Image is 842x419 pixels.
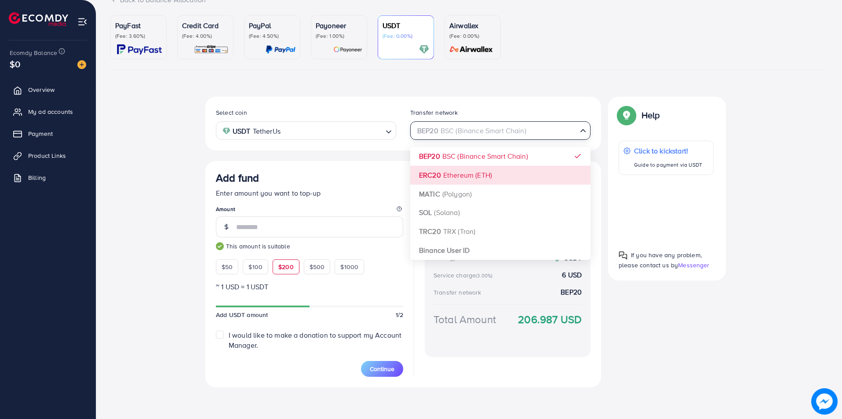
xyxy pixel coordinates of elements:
[561,287,582,297] strong: BEP20
[442,151,528,161] span: BSC (Binance Smart Chain)
[410,121,590,139] div: Search for option
[642,110,660,120] p: Help
[434,312,496,327] div: Total Amount
[216,171,259,184] h3: Add fund
[678,261,709,270] span: Messenger
[619,251,702,270] span: If you have any problem, please contact us by
[442,189,472,199] span: (Polygon)
[216,108,247,117] label: Select coin
[419,44,429,55] img: card
[434,208,459,217] span: (Solana)
[216,242,224,250] img: guide
[634,160,702,170] p: Guide to payment via USDT
[414,124,576,138] input: Search for option
[316,33,362,40] p: (Fee: 1.00%)
[229,330,401,350] span: I would like to make a donation to support my Account Manager.
[562,270,582,280] strong: 6 USD
[619,107,634,123] img: Popup guide
[182,33,229,40] p: (Fee: 4.00%)
[194,44,229,55] img: card
[396,310,403,319] span: 1/2
[7,169,89,186] a: Billing
[28,151,66,160] span: Product Links
[249,33,295,40] p: (Fee: 4.50%)
[419,208,432,217] strong: SOL
[419,245,470,255] strong: Binance User ID
[449,20,496,31] p: Airwallex
[361,361,403,377] button: Continue
[216,188,403,198] p: Enter amount you want to top-up
[28,129,53,138] span: Payment
[283,124,382,138] input: Search for option
[115,33,162,40] p: (Fee: 3.60%)
[7,147,89,164] a: Product Links
[253,125,281,138] span: TetherUs
[434,288,481,297] div: Transfer network
[7,125,89,142] a: Payment
[216,205,403,216] legend: Amount
[419,170,441,180] strong: ERC20
[10,58,20,70] span: $0
[340,262,358,271] span: $1000
[182,20,229,31] p: Credit Card
[619,251,627,260] img: Popup guide
[117,44,162,55] img: card
[518,312,582,327] strong: 206.987 USD
[77,17,87,27] img: menu
[447,44,496,55] img: card
[278,262,294,271] span: $200
[266,44,295,55] img: card
[443,170,492,180] span: Ethereum (ETH)
[28,173,46,182] span: Billing
[216,281,403,292] p: ~ 1 USD = 1 USDT
[7,81,89,98] a: Overview
[410,108,458,117] label: Transfer network
[370,364,394,373] span: Continue
[216,121,396,139] div: Search for option
[28,107,73,116] span: My ad accounts
[7,103,89,120] a: My ad accounts
[443,226,476,236] span: TRX (Tron)
[449,33,496,40] p: (Fee: 0.00%)
[9,12,68,26] img: logo
[248,262,262,271] span: $100
[419,189,440,199] strong: MATIC
[28,85,55,94] span: Overview
[310,262,325,271] span: $500
[383,20,429,31] p: USDT
[316,20,362,31] p: Payoneer
[77,60,86,69] img: image
[333,44,362,55] img: card
[249,20,295,31] p: PayPal
[419,226,441,236] strong: TRC20
[811,388,838,415] img: image
[634,146,702,156] p: Click to kickstart!
[115,20,162,31] p: PayFast
[434,271,495,280] div: Service charge
[233,125,251,138] strong: USDT
[419,151,440,161] strong: BEP20
[216,242,403,251] small: This amount is suitable
[222,127,230,135] img: coin
[222,262,233,271] span: $50
[216,310,268,319] span: Add USDT amount
[10,48,57,57] span: Ecomdy Balance
[476,272,492,279] small: (3.00%)
[564,253,582,262] strong: USDT
[383,33,429,40] p: (Fee: 0.00%)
